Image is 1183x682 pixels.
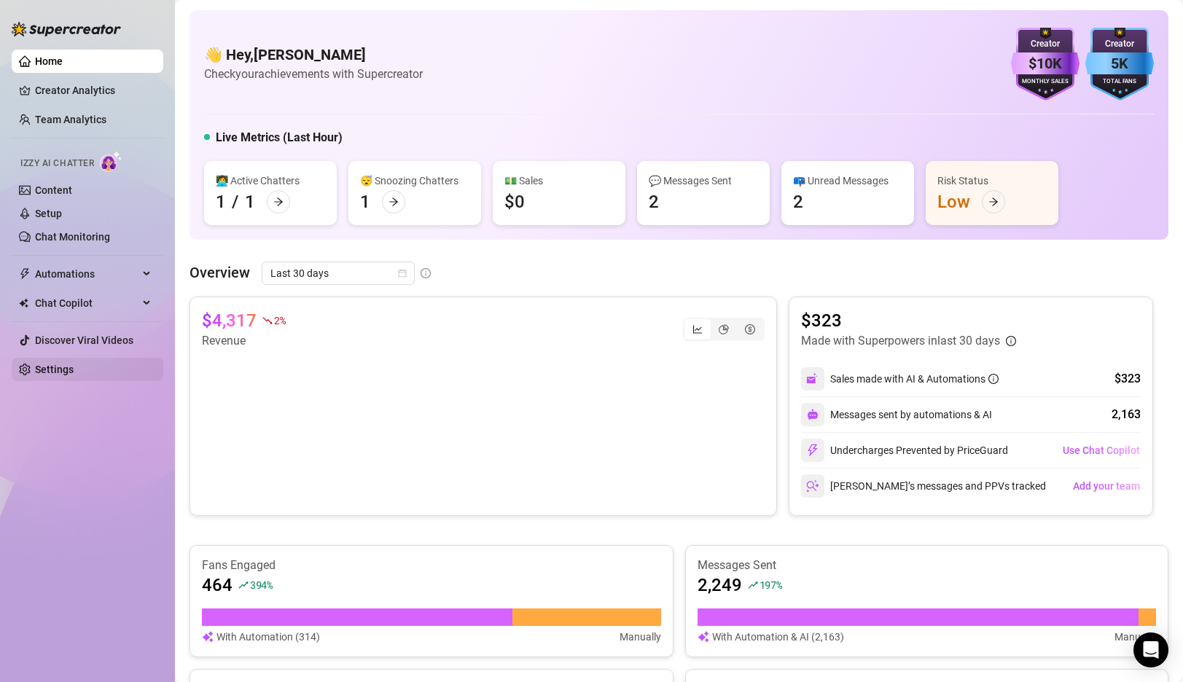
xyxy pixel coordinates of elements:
[1011,52,1079,75] div: $10K
[1006,336,1016,346] span: info-circle
[245,190,255,213] div: 1
[1114,629,1156,645] article: Manually
[760,578,782,592] span: 197 %
[801,439,1008,462] div: Undercharges Prevented by PriceGuard
[801,474,1046,498] div: [PERSON_NAME]’s messages and PPVs tracked
[35,334,133,346] a: Discover Viral Videos
[937,173,1047,189] div: Risk Status
[216,190,226,213] div: 1
[35,55,63,67] a: Home
[504,190,525,213] div: $0
[216,129,343,146] h5: Live Metrics (Last Hour)
[202,629,214,645] img: svg%3e
[719,324,729,334] span: pie-chart
[1133,632,1168,667] div: Open Intercom Messenger
[421,268,431,278] span: info-circle
[692,324,703,334] span: line-chart
[806,479,819,493] img: svg%3e
[35,114,106,125] a: Team Analytics
[793,190,803,213] div: 2
[202,573,233,597] article: 464
[1114,370,1141,388] div: $323
[620,629,661,645] article: Manually
[273,197,284,207] span: arrow-right
[806,372,819,385] img: svg%3e
[649,173,758,189] div: 💬 Messages Sent
[1011,77,1079,87] div: Monthly Sales
[745,324,755,334] span: dollar-circle
[216,173,325,189] div: 👩‍💻 Active Chatters
[19,298,28,308] img: Chat Copilot
[1011,28,1079,101] img: purple-badge-B9DA21FR.svg
[698,557,1157,573] article: Messages Sent
[35,364,74,375] a: Settings
[20,157,94,170] span: Izzy AI Chatter
[35,184,72,196] a: Content
[1085,37,1154,51] div: Creator
[216,629,320,645] article: With Automation (314)
[100,151,122,172] img: AI Chatter
[238,580,249,590] span: rise
[683,318,765,341] div: segmented control
[1073,480,1140,492] span: Add your team
[801,309,1016,332] article: $323
[712,629,844,645] article: With Automation & AI (2,163)
[1062,439,1141,462] button: Use Chat Copilot
[1011,37,1079,51] div: Creator
[1072,474,1141,498] button: Add your team
[988,374,999,384] span: info-circle
[35,208,62,219] a: Setup
[35,291,138,315] span: Chat Copilot
[698,629,709,645] img: svg%3e
[988,197,999,207] span: arrow-right
[389,197,399,207] span: arrow-right
[35,79,152,102] a: Creator Analytics
[202,332,285,350] article: Revenue
[793,173,902,189] div: 📪 Unread Messages
[250,578,273,592] span: 394 %
[1063,444,1140,456] span: Use Chat Copilot
[35,262,138,286] span: Automations
[801,332,1000,350] article: Made with Superpowers in last 30 days
[1085,52,1154,75] div: 5K
[262,315,273,326] span: fall
[807,409,819,420] img: svg%3e
[398,269,407,278] span: calendar
[202,557,661,573] article: Fans Engaged
[830,371,999,387] div: Sales made with AI & Automations
[698,573,742,597] article: 2,249
[204,65,423,83] article: Check your achievements with Supercreator
[1085,77,1154,87] div: Total Fans
[806,444,819,457] img: svg%3e
[204,44,423,65] h4: 👋 Hey, [PERSON_NAME]
[801,403,992,426] div: Messages sent by automations & AI
[360,190,370,213] div: 1
[19,268,31,280] span: thunderbolt
[270,262,406,284] span: Last 30 days
[274,313,285,327] span: 2 %
[649,190,659,213] div: 2
[190,262,250,283] article: Overview
[202,309,257,332] article: $4,317
[748,580,758,590] span: rise
[1112,406,1141,423] div: 2,163
[35,231,110,243] a: Chat Monitoring
[504,173,614,189] div: 💵 Sales
[12,22,121,36] img: logo-BBDzfeDw.svg
[360,173,469,189] div: 😴 Snoozing Chatters
[1085,28,1154,101] img: blue-badge-DgoSNQY1.svg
